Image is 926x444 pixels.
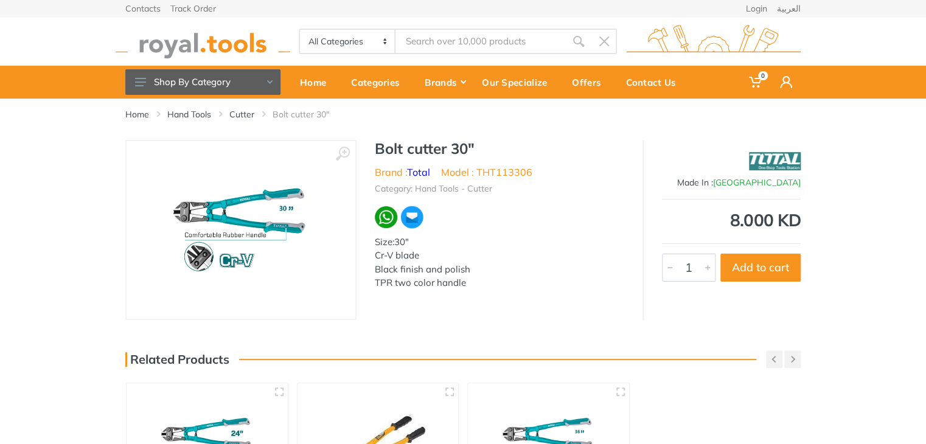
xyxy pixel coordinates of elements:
div: 8.000 KD [662,212,801,229]
img: royal.tools Logo [626,25,801,58]
span: [GEOGRAPHIC_DATA] [713,177,801,188]
div: Offers [563,69,618,95]
nav: breadcrumb [125,108,801,120]
li: Brand : [375,165,430,179]
h3: Related Products [125,352,229,367]
img: wa.webp [375,206,397,229]
div: Made In : [662,176,801,189]
div: Home [291,69,343,95]
a: العربية [777,4,801,13]
input: Site search [395,29,566,54]
button: Shop By Category [125,69,280,95]
h1: Bolt cutter 30" [375,140,624,158]
img: Total [749,146,801,176]
a: Login [746,4,767,13]
div: Size:30" [375,235,624,249]
span: 0 [758,71,768,80]
a: Total [407,166,430,178]
div: Categories [343,69,416,95]
li: Model : THT113306 [441,165,532,179]
li: Category: Hand Tools - Cutter [375,182,492,195]
a: Our Specialize [473,66,563,99]
div: Cr-V blade [375,249,624,263]
li: Bolt cutter 30" [273,108,347,120]
a: Offers [563,66,618,99]
div: Contact Us [618,69,692,95]
a: 0 [740,66,771,99]
button: Add to cart [720,254,801,282]
a: Cutter [229,108,254,120]
div: Brands [416,69,473,95]
img: ma.webp [400,205,424,229]
a: Hand Tools [167,108,211,120]
select: Category [300,30,395,53]
div: Black finish and polish [375,263,624,277]
a: Contact Us [618,66,692,99]
img: royal.tools Logo [116,25,290,58]
img: Royal Tools - Bolt cutter 30 [164,153,318,307]
div: TPR two color handle [375,276,624,290]
a: Contacts [125,4,161,13]
a: Home [291,66,343,99]
a: Home [125,108,149,120]
a: Categories [343,66,416,99]
a: Track Order [170,4,216,13]
div: Our Specialize [473,69,563,95]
